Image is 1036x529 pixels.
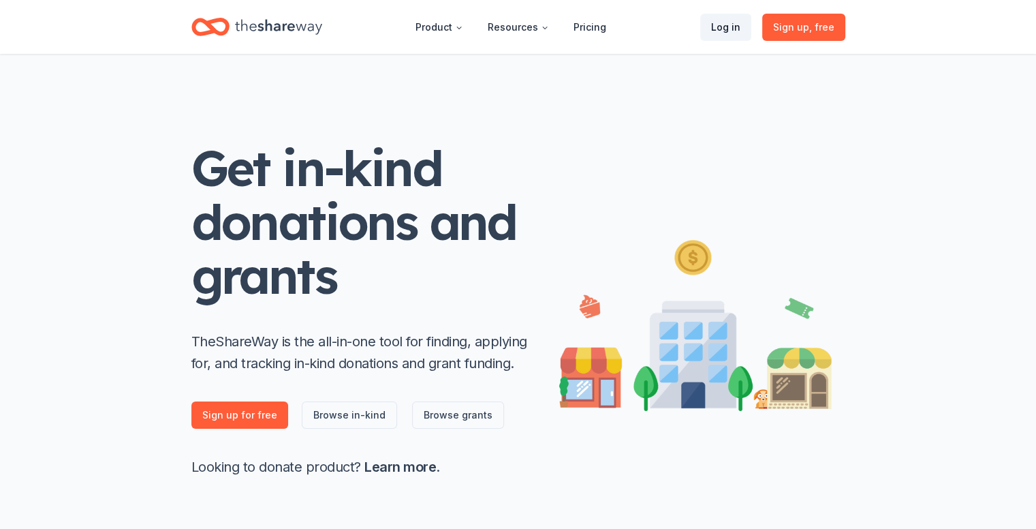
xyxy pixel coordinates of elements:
[559,235,832,411] img: Illustration for landing page
[191,456,532,478] p: Looking to donate product? .
[412,402,504,429] a: Browse grants
[302,402,397,429] a: Browse in-kind
[762,14,845,41] a: Sign up, free
[563,14,617,41] a: Pricing
[405,11,617,43] nav: Main
[405,14,474,41] button: Product
[364,459,436,475] a: Learn more
[191,141,532,303] h1: Get in-kind donations and grants
[477,14,560,41] button: Resources
[700,14,751,41] a: Log in
[773,19,834,35] span: Sign up
[191,11,322,43] a: Home
[191,331,532,374] p: TheShareWay is the all-in-one tool for finding, applying for, and tracking in-kind donations and ...
[809,21,834,33] span: , free
[191,402,288,429] a: Sign up for free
